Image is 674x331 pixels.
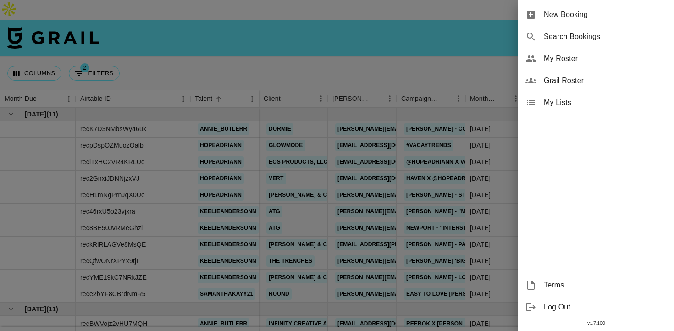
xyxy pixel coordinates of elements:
div: Search Bookings [518,26,674,48]
div: v 1.7.100 [518,318,674,328]
span: Grail Roster [544,75,667,86]
span: My Lists [544,97,667,108]
div: Terms [518,274,674,296]
div: My Roster [518,48,674,70]
div: Log Out [518,296,674,318]
div: My Lists [518,92,674,114]
span: My Roster [544,53,667,64]
span: New Booking [544,9,667,20]
span: Search Bookings [544,31,667,42]
div: Grail Roster [518,70,674,92]
div: New Booking [518,4,674,26]
span: Terms [544,280,667,291]
span: Log Out [544,302,667,313]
